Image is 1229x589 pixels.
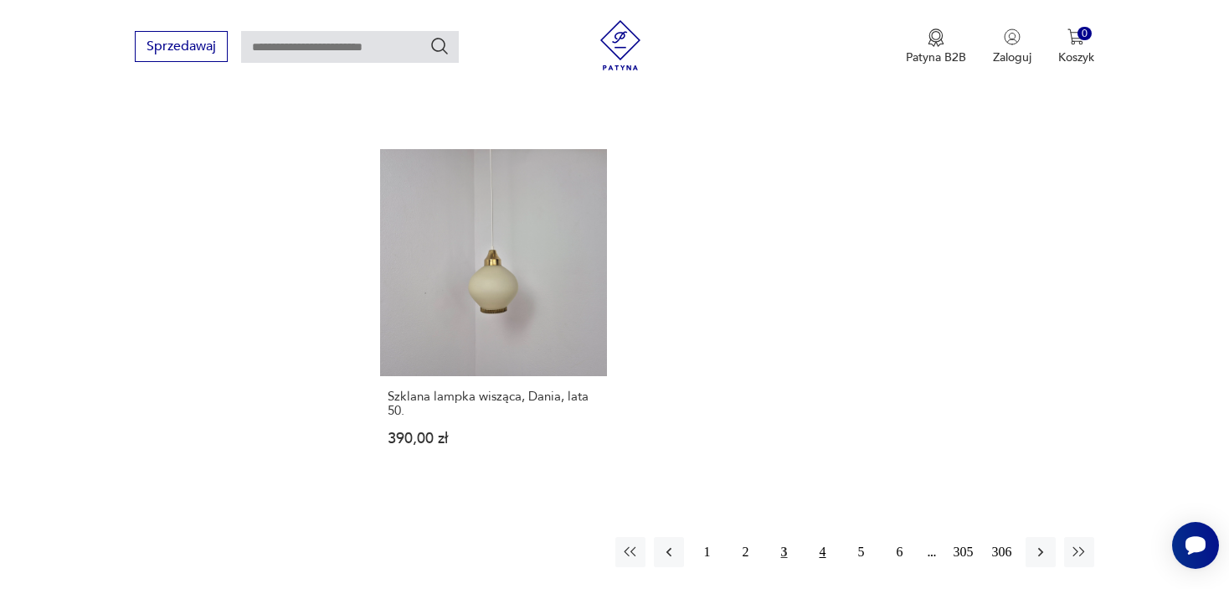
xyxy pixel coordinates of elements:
[906,28,966,65] button: Patyna B2B
[906,28,966,65] a: Ikona medaluPatyna B2B
[388,390,599,418] h3: Szklana lampka wisząca, Dania, lata 50.
[1077,27,1092,41] div: 0
[993,28,1031,65] button: Zaloguj
[380,149,607,478] a: Szklana lampka wisząca, Dania, lata 50.Szklana lampka wisząca, Dania, lata 50.390,00 zł
[1058,28,1094,65] button: 0Koszyk
[1172,522,1219,569] iframe: Smartsupp widget button
[388,431,599,446] p: 390,00 zł
[808,537,838,567] button: 4
[885,537,915,567] button: 6
[135,31,228,62] button: Sprzedawaj
[135,42,228,54] a: Sprzedawaj
[1067,28,1084,45] img: Ikona koszyka
[987,537,1017,567] button: 306
[949,537,979,567] button: 305
[928,28,944,47] img: Ikona medalu
[731,537,761,567] button: 2
[906,49,966,65] p: Patyna B2B
[769,537,800,567] button: 3
[1058,49,1094,65] p: Koszyk
[595,20,645,70] img: Patyna - sklep z meblami i dekoracjami vintage
[1004,28,1021,45] img: Ikonka użytkownika
[429,36,450,56] button: Szukaj
[692,537,722,567] button: 1
[846,537,877,567] button: 5
[993,49,1031,65] p: Zaloguj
